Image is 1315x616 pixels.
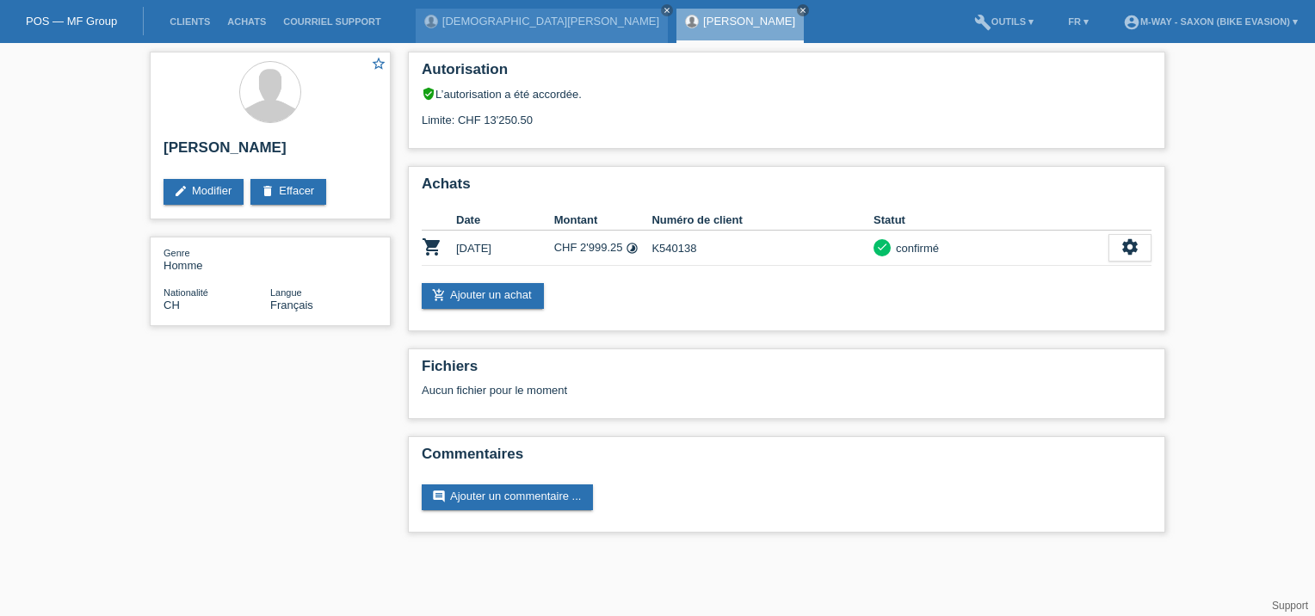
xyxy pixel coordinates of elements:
i: build [974,14,991,31]
span: Langue [270,287,302,298]
a: close [797,4,809,16]
a: close [661,4,673,16]
h2: Autorisation [422,61,1151,87]
i: close [663,6,671,15]
a: Support [1272,600,1308,612]
td: K540138 [651,231,874,266]
div: L’autorisation a été accordée. [422,87,1151,101]
a: [PERSON_NAME] [703,15,795,28]
h2: Commentaires [422,446,1151,471]
a: Courriel Support [275,16,389,27]
div: confirmé [891,239,939,257]
td: CHF 2'999.25 [554,231,652,266]
a: commentAjouter un commentaire ... [422,484,593,510]
a: add_shopping_cartAjouter un achat [422,283,544,309]
th: Date [456,210,554,231]
div: Limite: CHF 13'250.50 [422,101,1151,126]
i: comment [432,490,446,503]
a: POS — MF Group [26,15,117,28]
th: Numéro de client [651,210,874,231]
i: delete [261,184,275,198]
i: settings [1121,237,1139,256]
div: Aucun fichier pour le moment [422,384,948,397]
span: Français [270,299,313,311]
i: check [876,241,888,253]
a: FR ▾ [1059,16,1097,27]
th: Statut [874,210,1108,231]
a: deleteEffacer [250,179,326,205]
th: Montant [554,210,652,231]
div: Homme [164,246,270,272]
i: star_border [371,56,386,71]
a: buildOutils ▾ [966,16,1042,27]
i: close [799,6,807,15]
span: Genre [164,248,190,258]
h2: [PERSON_NAME] [164,139,377,165]
a: account_circlem-way - Saxon (Bike Evasion) ▾ [1114,16,1306,27]
h2: Fichiers [422,358,1151,384]
i: account_circle [1123,14,1140,31]
i: POSP00020103 [422,237,442,257]
i: add_shopping_cart [432,288,446,302]
a: star_border [371,56,386,74]
a: [DEMOGRAPHIC_DATA][PERSON_NAME] [442,15,659,28]
i: edit [174,184,188,198]
i: verified_user [422,87,435,101]
span: Suisse [164,299,180,311]
a: Clients [161,16,219,27]
h2: Achats [422,176,1151,201]
a: Achats [219,16,275,27]
a: editModifier [164,179,244,205]
i: Taux fixes (12 versements) [626,242,639,255]
td: [DATE] [456,231,554,266]
span: Nationalité [164,287,208,298]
